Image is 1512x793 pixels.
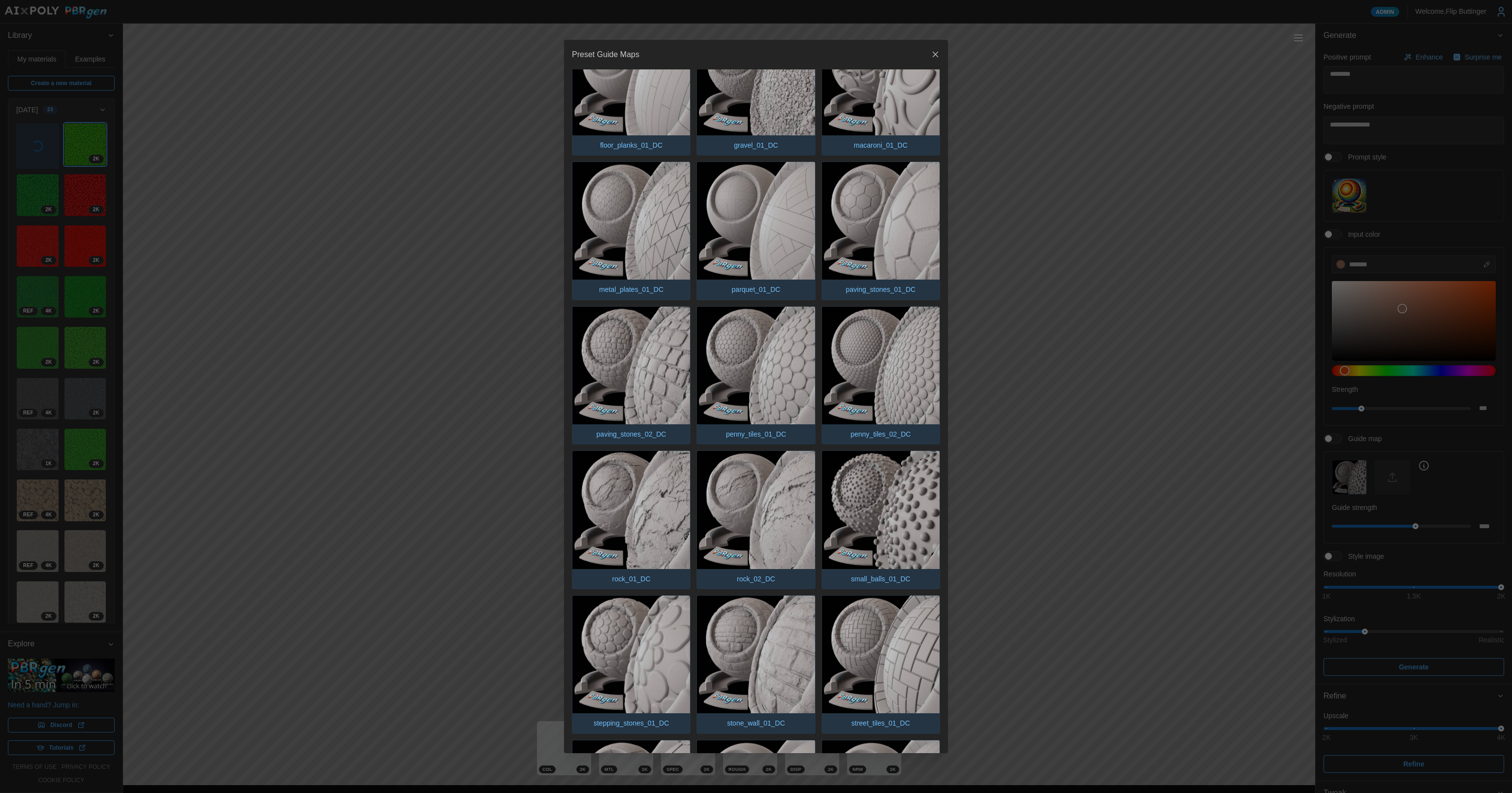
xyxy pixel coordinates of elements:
p: macaroni_01_DC [849,135,913,155]
button: street_tiles_01_DC.pngstreet_tiles_01_DC [821,595,940,734]
img: gravel_01_DC.png [697,17,815,135]
p: rock_01_DC [607,569,656,589]
img: rock_01_DC.png [572,451,690,569]
button: stone_wall_01_DC.pngstone_wall_01_DC [696,595,815,734]
img: parquet_01_DC.png [697,162,815,280]
button: small_balls_01_DC.pngsmall_balls_01_DC [821,450,940,589]
p: floor_planks_01_DC [595,135,667,155]
img: stepping_stones_01_DC.png [572,596,690,713]
p: stone_wall_01_DC [722,713,790,733]
p: stepping_stones_01_DC [589,713,674,733]
button: stepping_stones_01_DC.pngstepping_stones_01_DC [572,595,691,734]
button: floor_planks_01_DC.pngfloor_planks_01_DC [572,17,691,156]
button: parquet_01_DC.pngparquet_01_DC [696,161,815,300]
img: floor_planks_01_DC.png [572,17,690,135]
img: paving_stones_02_DC.png [572,307,690,424]
p: street_tiles_01_DC [847,713,915,733]
p: penny_tiles_02_DC [846,424,915,444]
button: rock_01_DC.pngrock_01_DC [572,450,691,589]
p: small_balls_01_DC [846,569,915,589]
button: paving_stones_02_DC.pngpaving_stones_02_DC [572,306,691,445]
p: parquet_01_DC [727,280,786,299]
button: paving_stones_01_DC.pngpaving_stones_01_DC [821,161,940,300]
button: macaroni_01_DC.pngmacaroni_01_DC [821,17,940,156]
p: gravel_01_DC [729,135,783,155]
button: penny_tiles_01_DC.pngpenny_tiles_01_DC [696,306,815,445]
h2: Preset Guide Maps [572,51,639,59]
img: penny_tiles_01_DC.png [697,307,815,424]
img: rock_02_DC.png [697,451,815,569]
img: street_tiles_01_DC.png [822,596,940,713]
button: penny_tiles_02_DC.pngpenny_tiles_02_DC [821,306,940,445]
button: metal_plates_01_DC.pngmetal_plates_01_DC [572,161,691,300]
img: small_balls_01_DC.png [822,451,940,569]
img: stone_wall_01_DC.png [697,596,815,713]
img: paving_stones_01_DC.png [822,162,940,280]
p: penny_tiles_01_DC [721,424,791,444]
img: metal_plates_01_DC.png [572,162,690,280]
p: paving_stones_02_DC [592,424,671,444]
p: rock_02_DC [732,569,780,589]
p: paving_stones_01_DC [841,280,920,299]
p: metal_plates_01_DC [594,280,668,299]
button: rock_02_DC.pngrock_02_DC [696,450,815,589]
button: gravel_01_DC.pnggravel_01_DC [696,17,815,156]
img: macaroni_01_DC.png [822,17,940,135]
img: penny_tiles_02_DC.png [822,307,940,424]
